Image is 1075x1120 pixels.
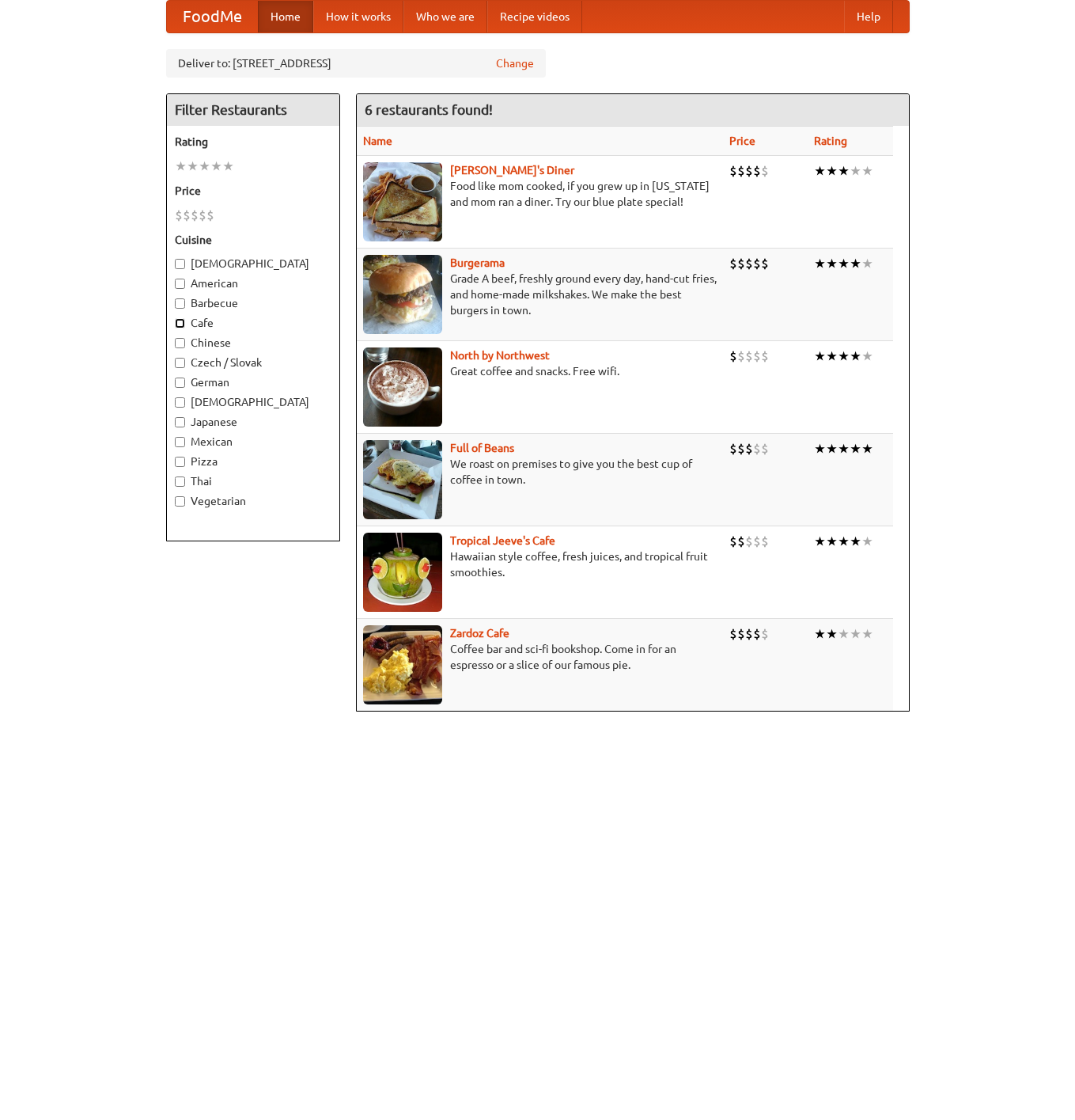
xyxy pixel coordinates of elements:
[199,207,206,224] li: $
[363,456,717,488] p: We roast on premises to give you the best cup of coffee in town.
[826,625,838,643] li: ★
[745,533,753,550] li: $
[814,440,826,457] li: ★
[753,440,761,457] li: $
[175,256,331,271] label: [DEMOGRAPHIC_DATA]
[850,162,861,180] li: ★
[838,625,850,643] li: ★
[737,255,745,272] li: $
[175,414,331,430] label: Japanese
[363,162,442,241] img: sallys.jpg
[175,457,185,467] input: Pizza
[363,533,442,612] img: jeeves.jpg
[753,347,761,365] li: $
[729,440,737,457] li: $
[363,363,717,379] p: Great coffee and snacks. Free wifi.
[761,255,769,272] li: $
[737,440,745,457] li: $
[450,534,555,547] a: Tropical Jeeve's Cafe
[187,158,199,175] li: ★
[363,440,442,519] img: beans.jpg
[850,625,861,643] li: ★
[313,1,403,32] a: How it works
[175,374,331,390] label: German
[175,397,185,408] input: [DEMOGRAPHIC_DATA]
[761,162,769,180] li: $
[861,440,873,457] li: ★
[175,355,331,370] label: Czech / Slovak
[814,625,826,643] li: ★
[850,347,861,365] li: ★
[826,347,838,365] li: ★
[175,318,185,328] input: Cafe
[365,102,493,117] ng-pluralize: 6 restaurants found!
[175,279,185,289] input: American
[761,347,769,365] li: $
[729,625,737,643] li: $
[167,94,339,126] h4: Filter Restaurants
[175,259,185,269] input: [DEMOGRAPHIC_DATA]
[729,347,737,365] li: $
[175,183,331,199] h5: Price
[199,158,210,175] li: ★
[861,255,873,272] li: ★
[838,162,850,180] li: ★
[753,255,761,272] li: $
[175,338,185,348] input: Chinese
[826,440,838,457] li: ★
[175,434,331,450] label: Mexican
[753,162,761,180] li: $
[761,440,769,457] li: $
[729,533,737,550] li: $
[861,533,873,550] li: ★
[745,440,753,457] li: $
[753,533,761,550] li: $
[450,349,550,362] b: North by Northwest
[729,135,755,147] a: Price
[729,255,737,272] li: $
[814,135,847,147] a: Rating
[175,158,187,175] li: ★
[844,1,893,32] a: Help
[175,437,185,447] input: Mexican
[363,271,717,318] p: Grade A beef, freshly ground every day, hand-cut fries, and home-made milkshakes. We make the bes...
[745,162,753,180] li: $
[210,158,222,175] li: ★
[175,358,185,368] input: Czech / Slovak
[191,207,199,224] li: $
[814,255,826,272] li: ★
[745,625,753,643] li: $
[166,49,546,78] div: Deliver to: [STREET_ADDRESS]
[761,625,769,643] li: $
[363,178,717,210] p: Food like mom cooked, if you grew up in [US_STATE] and mom ran a diner. Try our blue plate special!
[175,298,185,309] input: Barbecue
[450,442,514,454] a: Full of Beans
[175,335,331,351] label: Chinese
[450,627,509,640] a: Zardoz Cafe
[861,347,873,365] li: ★
[753,625,761,643] li: $
[183,207,191,224] li: $
[363,135,392,147] a: Name
[450,256,505,269] a: Burgerama
[838,347,850,365] li: ★
[403,1,487,32] a: Who we are
[175,315,331,331] label: Cafe
[175,134,331,150] h5: Rating
[175,295,331,311] label: Barbecue
[729,162,737,180] li: $
[175,417,185,427] input: Japanese
[496,55,534,71] a: Change
[175,454,331,469] label: Pizza
[737,625,745,643] li: $
[363,255,442,334] img: burgerama.jpg
[838,440,850,457] li: ★
[175,394,331,410] label: [DEMOGRAPHIC_DATA]
[363,641,717,673] p: Coffee bar and sci-fi bookshop. Come in for an espresso or a slice of our famous pie.
[206,207,214,224] li: $
[363,347,442,427] img: north.jpg
[175,493,331,509] label: Vegetarian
